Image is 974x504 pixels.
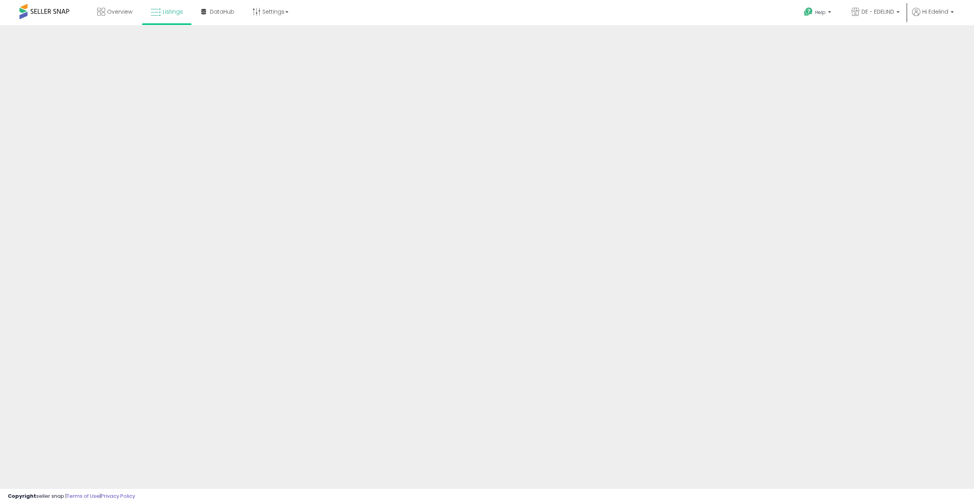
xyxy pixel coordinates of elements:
span: DE - EDELIND [861,8,894,16]
a: Help [798,1,839,25]
span: Help [815,9,826,16]
span: Listings [163,8,183,16]
span: DataHub [210,8,234,16]
span: Hi Edelind [922,8,948,16]
i: Get Help [803,7,813,17]
a: Hi Edelind [912,8,954,25]
span: Overview [107,8,132,16]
